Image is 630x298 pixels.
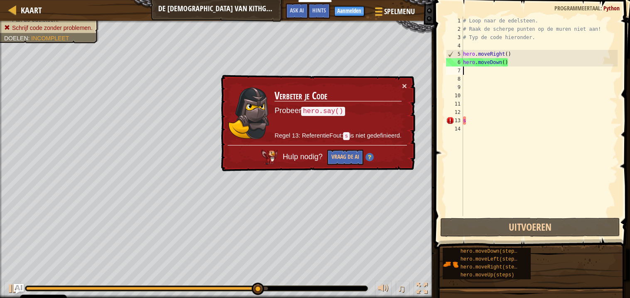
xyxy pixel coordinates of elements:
img: AI [261,149,277,165]
img: portrait.png [443,256,458,272]
button: Aanmelden [334,6,364,16]
span: Hulp nodig? [282,153,324,161]
button: Schakel naar volledig scherm [414,281,430,298]
div: 4 [446,42,463,50]
span: Ask AI [290,6,304,14]
span: Spelmenu [384,6,415,17]
li: Schrijf code zonder problemen. [4,24,93,32]
img: Hint [365,153,373,162]
span: : [28,35,32,42]
h3: Verbeter je Code [275,90,402,102]
span: Schrijf code zonder problemen. [12,25,93,31]
p: Probeer [275,106,402,117]
button: Ask AI [14,284,24,294]
div: 13 [446,116,463,125]
div: 12 [446,108,463,116]
p: Regel 13: ReferentieFout: is niet gedefinieerd. [275,131,402,141]
span: Doelen [4,35,28,42]
span: : [601,4,603,12]
span: Python [603,4,620,12]
button: Ctrl + P: Play [4,281,21,298]
div: 14 [446,125,463,133]
span: Incompleet [31,35,69,42]
button: Volume aanpassen [375,281,392,298]
code: s [343,133,350,140]
div: 9 [446,83,463,91]
div: 5 [446,50,463,58]
button: Ask AI [286,3,308,19]
span: hero.moveLeft(steps) [461,256,520,262]
div: 7 [446,66,463,75]
span: Programmeertaal [554,4,601,12]
div: 2 [446,25,463,33]
code: hero.say() [301,107,345,116]
button: Vraag de AI [327,150,363,165]
div: 11 [446,100,463,108]
div: 10 [446,91,463,100]
span: hero.moveRight(steps) [461,264,523,270]
button: ♫ [396,281,410,298]
div: 1 [446,17,463,25]
a: Kaart [17,5,42,16]
button: Spelmenu [368,3,420,23]
img: duck_amara.png [228,86,270,140]
span: hero.moveDown(steps) [461,249,520,254]
div: 3 [446,33,463,42]
button: × [402,82,407,91]
span: hero.moveUp(steps) [461,272,515,278]
span: Kaart [21,5,42,16]
div: 8 [446,75,463,83]
span: ♫ [397,282,406,295]
span: Hints [312,6,326,14]
div: 6 [446,58,463,66]
button: Uitvoeren [440,218,620,237]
